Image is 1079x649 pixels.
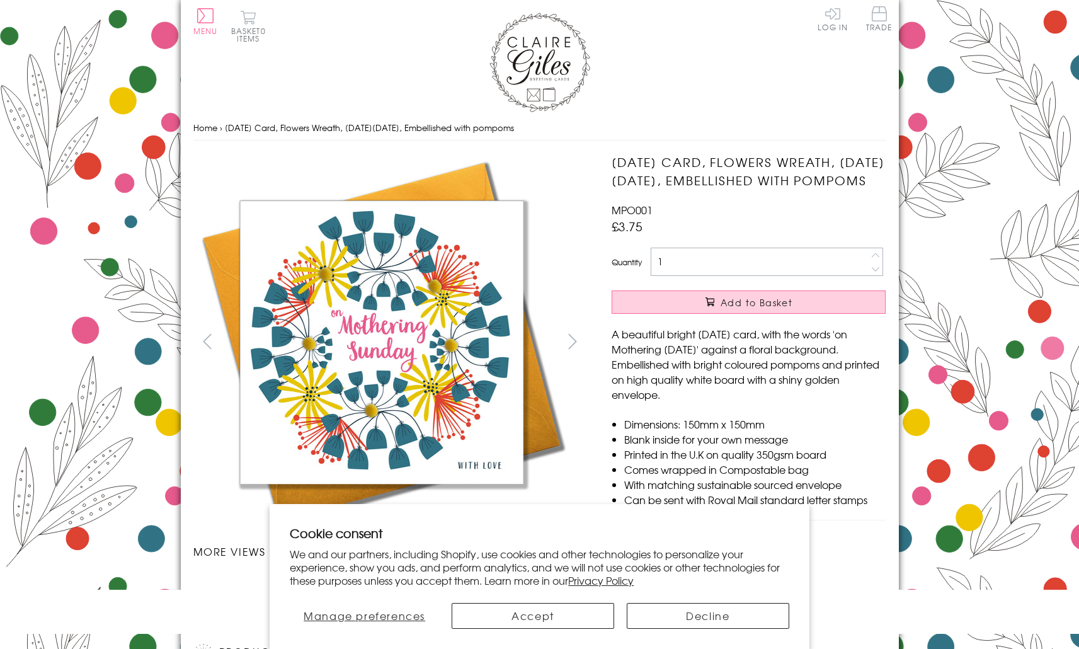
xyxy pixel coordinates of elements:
button: Add to Basket [612,290,886,314]
button: Accept [452,603,614,629]
button: Menu [193,8,218,35]
a: Privacy Policy [568,573,634,588]
li: With matching sustainable sourced envelope [624,477,886,492]
h1: [DATE] Card, Flowers Wreath, [DATE][DATE], Embellished with pompoms [612,153,886,190]
h2: Cookie consent [290,524,789,542]
span: Trade [866,6,893,31]
span: [DATE] Card, Flowers Wreath, [DATE][DATE], Embellished with pompoms [225,122,514,134]
li: Can be sent with Royal Mail standard letter stamps [624,492,886,507]
li: Blank inside for your own message [624,432,886,447]
p: A beautiful bright [DATE] card, with the words 'on Mothering [DATE]' against a floral background.... [612,326,886,402]
span: › [220,122,222,134]
span: Add to Basket [721,296,792,309]
h3: More views [193,544,587,559]
nav: breadcrumbs [193,115,886,141]
a: Trade [866,6,893,33]
ul: Carousel Pagination [193,571,587,599]
img: Mother's Day Card, Flowers Wreath, Mothering Sunday, Embellished with pompoms [586,153,964,531]
li: Printed in the U.K on quality 350gsm board [624,447,886,462]
img: Mother's Day Card, Flowers Wreath, Mothering Sunday, Embellished with pompoms [193,153,571,531]
li: Dimensions: 150mm x 150mm [624,416,886,432]
span: £3.75 [612,217,642,235]
span: Manage preferences [304,608,425,623]
span: Menu [193,25,218,37]
li: Carousel Page 1 (Current Slide) [193,571,292,599]
a: Log In [818,6,848,31]
span: 0 items [237,25,266,44]
button: prev [193,327,222,355]
img: Claire Giles Greetings Cards [489,13,590,112]
p: We and our partners, including Shopify, use cookies and other technologies to personalize your ex... [290,548,789,587]
button: Decline [627,603,789,629]
button: Manage preferences [290,603,439,629]
button: Basket0 items [231,10,266,42]
span: MPO001 [612,202,653,217]
label: Quantity [612,256,642,268]
button: next [558,327,586,355]
li: Comes wrapped in Compostable bag [624,462,886,477]
a: Home [193,122,217,134]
